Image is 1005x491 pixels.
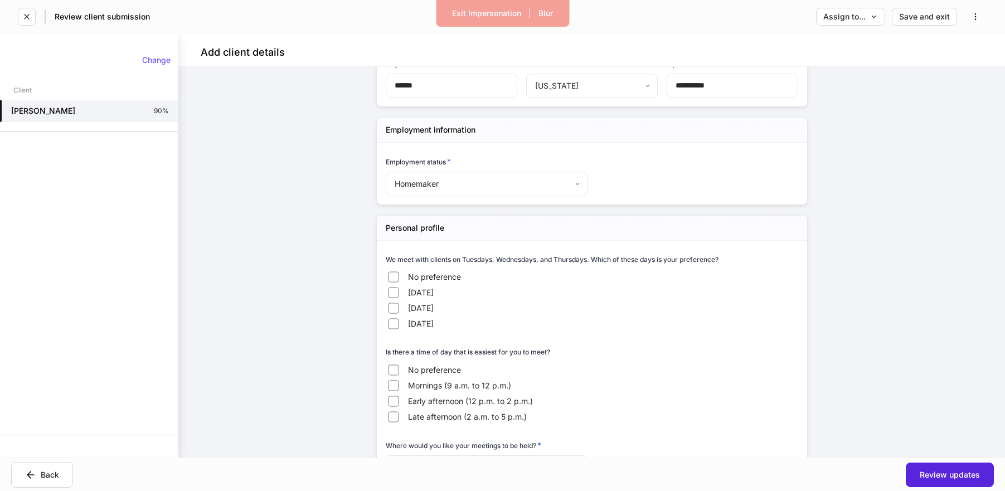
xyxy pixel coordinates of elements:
button: Review updates [906,463,994,487]
button: Back [11,462,73,488]
h6: Employment status [386,156,451,167]
div: Exit Impersonation [452,9,521,17]
div: Save and exit [899,13,950,21]
div: Blur [538,9,553,17]
div: Change [142,56,171,64]
h5: Review client submission [55,11,150,22]
p: 90% [154,106,169,115]
div: [US_STATE] [526,74,657,98]
div: Select... [386,455,587,480]
h5: Employment information [386,124,475,135]
div: Assign to... [823,13,878,21]
h6: Is there a time of day that is easiest for you to meet? [386,347,550,357]
div: Client [13,80,32,100]
span: Early afternoon (12 p.m. to 2 p.m.) [408,396,533,407]
h4: Add client details [201,46,285,59]
button: Change [135,51,178,69]
span: Mornings (9 a.m. to 12 p.m.) [408,380,511,391]
span: No preference [408,364,461,376]
span: [DATE] [408,303,434,314]
h6: We meet with clients on Tuesdays, Wednesdays, and Thursdays. Which of these days is your preference? [386,254,718,265]
h6: Where would you like your meetings to be held? [386,440,541,451]
h5: Personal profile [386,222,444,234]
span: [DATE] [408,287,434,298]
button: Exit Impersonation [445,4,528,22]
button: Assign to... [816,8,885,26]
div: Back [25,469,59,480]
span: Late afternoon (2 a.m. to 5 p.m.) [408,411,527,422]
div: Review updates [920,471,980,479]
button: Save and exit [892,8,957,26]
button: Blur [531,4,560,22]
h5: [PERSON_NAME] [11,105,75,116]
span: No preference [408,271,461,283]
div: Homemaker [386,172,587,196]
span: [DATE] [408,318,434,329]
